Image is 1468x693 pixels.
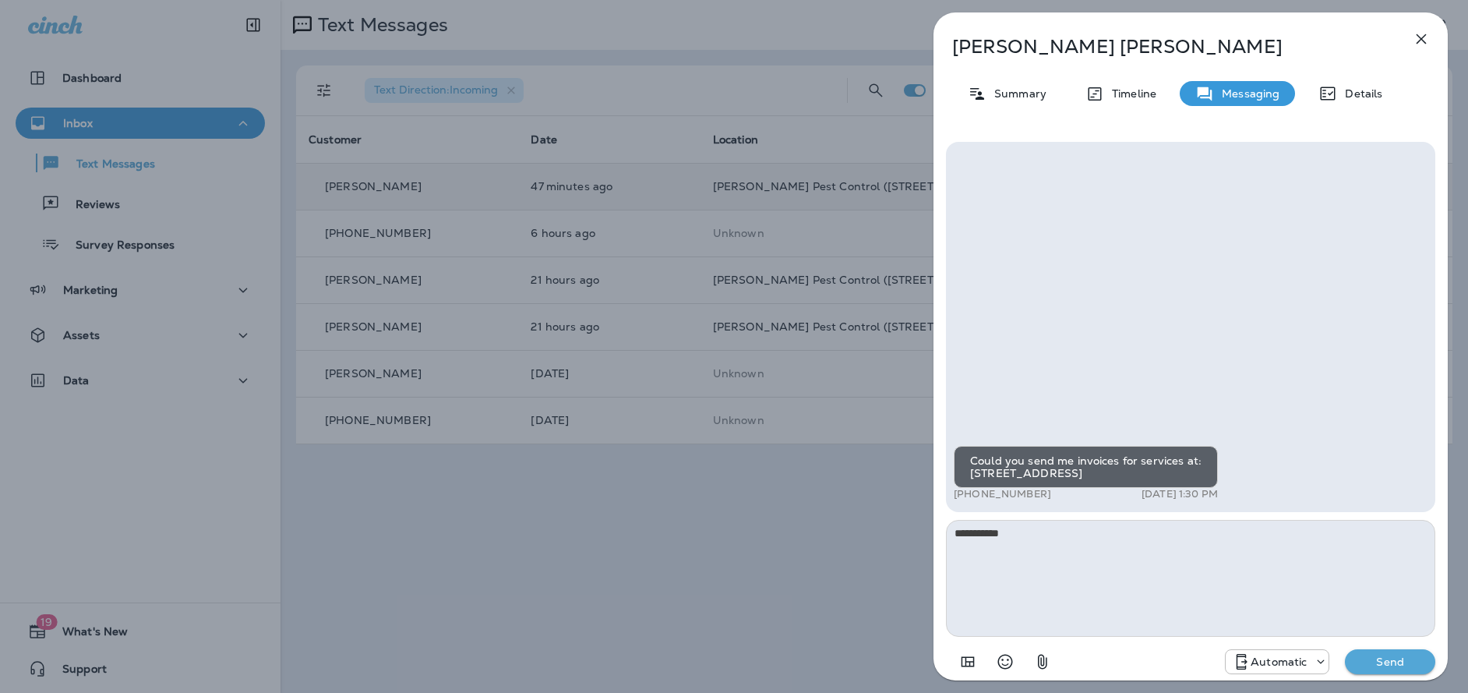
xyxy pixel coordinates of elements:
[1337,87,1382,100] p: Details
[990,646,1021,677] button: Select an emoji
[1357,655,1423,669] p: Send
[954,446,1218,488] div: Could you send me invoices for services at: [STREET_ADDRESS]
[986,87,1046,100] p: Summary
[952,646,983,677] button: Add in a premade template
[1104,87,1156,100] p: Timeline
[954,488,1051,500] p: [PHONE_NUMBER]
[1142,488,1218,500] p: [DATE] 1:30 PM
[1251,656,1307,668] p: Automatic
[1345,649,1435,674] button: Send
[952,36,1378,58] p: [PERSON_NAME] [PERSON_NAME]
[1214,87,1279,100] p: Messaging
